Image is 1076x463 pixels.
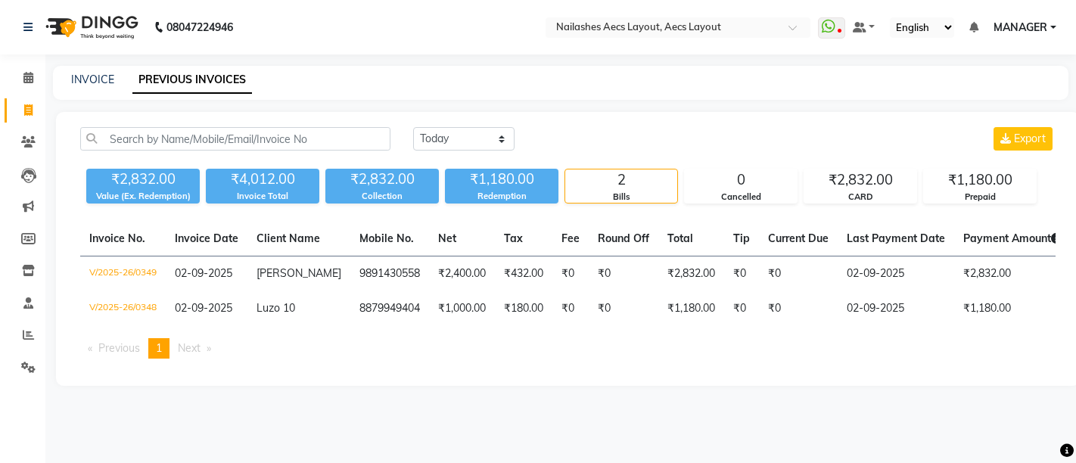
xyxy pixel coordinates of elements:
div: ₹1,180.00 [445,169,558,190]
span: Tip [733,231,750,245]
td: ₹0 [724,291,759,326]
span: Invoice No. [89,231,145,245]
div: Invoice Total [206,190,319,203]
td: ₹0 [552,291,589,326]
span: 02-09-2025 [175,301,232,315]
div: Cancelled [685,191,797,204]
a: PREVIOUS INVOICES [132,67,252,94]
div: Prepaid [924,191,1036,204]
td: V/2025-26/0348 [80,291,166,326]
div: 2 [565,169,677,191]
div: ₹2,832.00 [804,169,916,191]
td: ₹180.00 [495,291,552,326]
span: [PERSON_NAME] [257,266,341,280]
b: 08047224946 [166,6,233,48]
span: Round Off [598,231,649,245]
span: Luzo 10 [257,301,295,315]
span: Current Due [768,231,829,245]
div: Value (Ex. Redemption) [86,190,200,203]
td: ₹2,832.00 [954,256,1071,292]
div: ₹2,832.00 [325,169,439,190]
span: 02-09-2025 [175,266,232,280]
td: V/2025-26/0349 [80,256,166,292]
td: 02-09-2025 [838,291,954,326]
span: Last Payment Date [847,231,945,245]
span: MANAGER [994,20,1047,36]
div: 0 [685,169,797,191]
span: Payment Amount [963,231,1062,245]
button: Export [994,127,1053,151]
td: ₹0 [759,291,838,326]
img: logo [39,6,142,48]
span: Mobile No. [359,231,414,245]
td: ₹0 [589,291,658,326]
td: ₹0 [724,256,759,292]
span: Net [438,231,456,245]
td: ₹0 [552,256,589,292]
td: ₹0 [589,256,658,292]
td: 8879949404 [350,291,429,326]
span: Previous [98,341,140,355]
span: 1 [156,341,162,355]
td: ₹1,000.00 [429,291,495,326]
span: Total [667,231,693,245]
div: ₹4,012.00 [206,169,319,190]
input: Search by Name/Mobile/Email/Invoice No [80,127,390,151]
td: 02-09-2025 [838,256,954,292]
td: ₹2,832.00 [658,256,724,292]
td: ₹2,400.00 [429,256,495,292]
div: ₹2,832.00 [86,169,200,190]
div: ₹1,180.00 [924,169,1036,191]
td: 9891430558 [350,256,429,292]
span: Invoice Date [175,231,238,245]
nav: Pagination [80,338,1056,359]
span: Tax [504,231,523,245]
div: Collection [325,190,439,203]
span: Fee [561,231,580,245]
td: ₹1,180.00 [954,291,1071,326]
span: Client Name [257,231,320,245]
span: Export [1014,132,1046,145]
span: Next [178,341,201,355]
div: Redemption [445,190,558,203]
div: Bills [565,191,677,204]
td: ₹0 [759,256,838,292]
td: ₹432.00 [495,256,552,292]
div: CARD [804,191,916,204]
td: ₹1,180.00 [658,291,724,326]
a: INVOICE [71,73,114,86]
